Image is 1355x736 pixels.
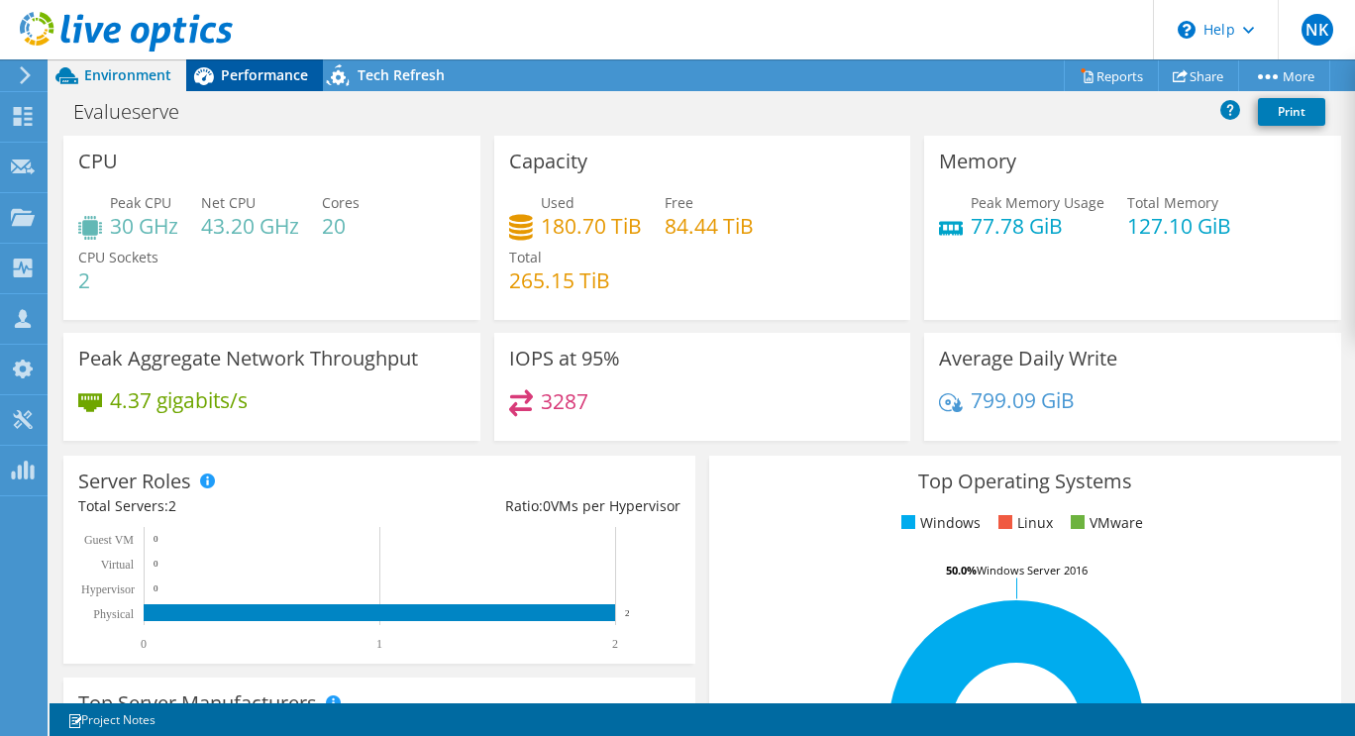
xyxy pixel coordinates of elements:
span: Free [665,193,693,212]
a: More [1238,60,1330,91]
span: Total Memory [1127,193,1218,212]
span: Peak Memory Usage [971,193,1104,212]
h3: Memory [939,151,1016,172]
h3: Top Server Manufacturers [78,692,317,714]
span: CPU Sockets [78,248,158,266]
span: Net CPU [201,193,256,212]
span: Performance [221,65,308,84]
span: Environment [84,65,171,84]
a: Share [1158,60,1239,91]
span: 2 [168,496,176,515]
div: Total Servers: [78,495,379,517]
h1: Evalueserve [64,101,210,123]
text: 0 [141,637,147,651]
text: 0 [154,559,158,569]
h4: 2 [78,269,158,291]
li: Linux [993,512,1053,534]
tspan: 50.0% [946,563,977,578]
svg: \n [1178,21,1196,39]
tspan: Windows Server 2016 [977,563,1088,578]
h3: Average Daily Write [939,348,1117,369]
text: Virtual [101,558,135,572]
text: 2 [612,637,618,651]
text: 0 [154,583,158,593]
li: VMware [1066,512,1143,534]
a: Print [1258,98,1325,126]
h4: 20 [322,215,360,237]
text: 0 [154,534,158,544]
text: Hypervisor [81,582,135,596]
span: Peak CPU [110,193,171,212]
div: Ratio: VMs per Hypervisor [379,495,680,517]
span: Cores [322,193,360,212]
a: Reports [1064,60,1159,91]
h4: 30 GHz [110,215,178,237]
h3: CPU [78,151,118,172]
text: Physical [93,607,134,621]
h4: 799.09 GiB [971,389,1075,411]
h3: IOPS at 95% [509,348,620,369]
h4: 180.70 TiB [541,215,642,237]
span: Tech Refresh [358,65,445,84]
span: Used [541,193,574,212]
li: Windows [896,512,981,534]
text: 2 [625,608,630,618]
span: Total [509,248,542,266]
h3: Top Operating Systems [724,471,1326,492]
h3: Server Roles [78,471,191,492]
h4: 127.10 GiB [1127,215,1231,237]
h4: 4.37 gigabits/s [110,389,248,411]
h4: 43.20 GHz [201,215,299,237]
a: Project Notes [53,707,169,732]
h3: Peak Aggregate Network Throughput [78,348,418,369]
h4: 3287 [541,390,588,412]
text: Guest VM [84,533,134,547]
text: 1 [376,637,382,651]
span: NK [1302,14,1333,46]
h4: 265.15 TiB [509,269,610,291]
h4: 77.78 GiB [971,215,1104,237]
h4: 84.44 TiB [665,215,754,237]
span: 0 [543,496,551,515]
h3: Capacity [509,151,587,172]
